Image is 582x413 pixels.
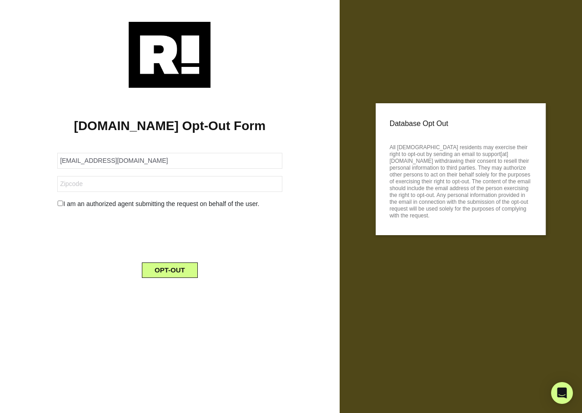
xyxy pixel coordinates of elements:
[142,262,198,278] button: OPT-OUT
[57,153,282,169] input: Email Address
[50,199,289,209] div: I am an authorized agent submitting the request on behalf of the user.
[14,118,326,134] h1: [DOMAIN_NAME] Opt-Out Form
[129,22,211,88] img: Retention.com
[100,216,239,252] iframe: reCAPTCHA
[390,141,532,219] p: All [DEMOGRAPHIC_DATA] residents may exercise their right to opt-out by sending an email to suppo...
[390,117,532,131] p: Database Opt Out
[551,382,573,404] div: Open Intercom Messenger
[57,176,282,192] input: Zipcode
